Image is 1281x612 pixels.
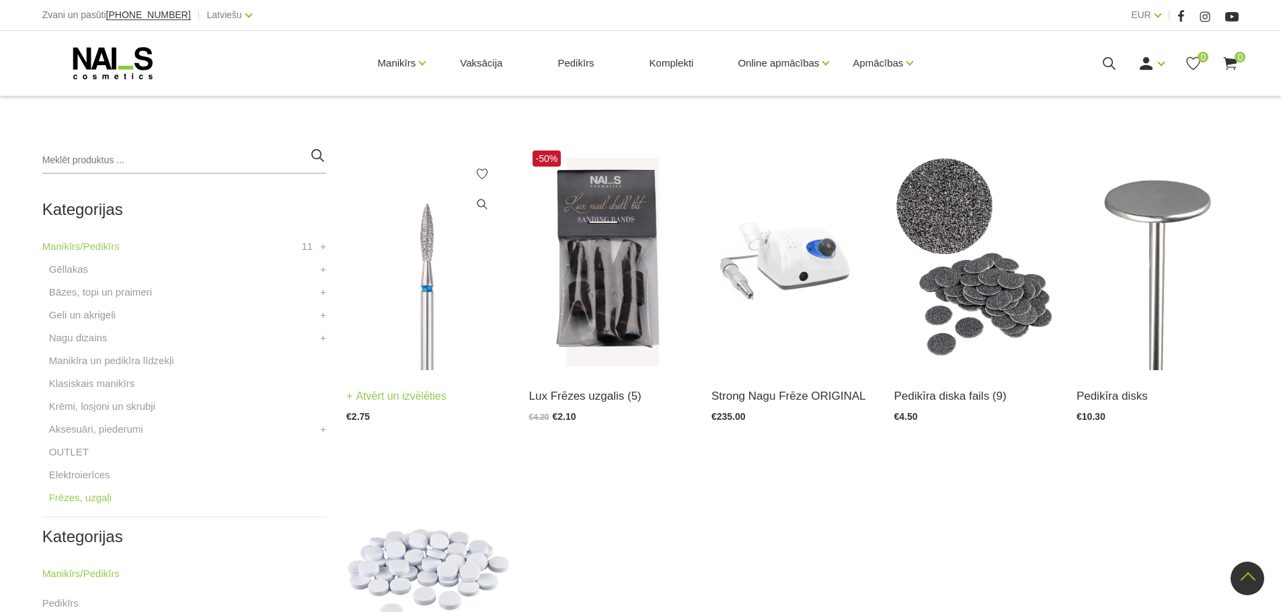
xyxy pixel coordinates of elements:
a: Elektroierīces [49,467,110,483]
h2: Kategorijas [42,528,326,545]
span: €4.20 [529,412,549,422]
span: 0 [1235,52,1245,62]
a: + [320,307,326,323]
span: €2.10 [553,411,576,422]
a: Apmācības [853,36,903,90]
a: Frēzes, uzgaļi [49,490,112,506]
a: OUTLET [49,444,89,460]
a: Pedikīrs [547,31,605,95]
a: Pedikīra diska fails (9) [894,387,1056,405]
a: Latviešu [207,7,242,23]
a: Klasiskais manikīrs [49,376,135,392]
a: Manikīrs [378,36,416,90]
a: Nagu dizains [49,330,108,346]
a: Komplekti [639,31,705,95]
span: | [198,7,200,24]
a: Gēllakas [49,261,88,277]
a: Online apmācības [738,36,819,90]
a: Atvērt un izvēlēties [346,387,447,406]
img: Frēzes iekārta Strong 210/105L līdz 40 000 apgr. bez pedālis ― profesionāla ierīce aparāta manikī... [711,147,874,370]
a: 0 [1222,55,1239,72]
input: Meklēt produktus ... [42,147,326,174]
a: + [320,261,326,277]
span: | [1168,7,1171,24]
a: Pedikīrs [42,595,79,611]
h2: Kategorijas [42,201,326,218]
a: EUR [1131,7,1151,23]
a: Lux Frēzes uzgalis (5) [529,387,691,405]
span: €2.75 [346,411,370,422]
a: Strong Nagu Frēze ORIGINAL [711,387,874,405]
a: + [320,238,326,255]
a: + [320,284,326,300]
span: -50% [533,150,561,167]
img: Frēzes uzgaļi ātrai un efektīvai gēla un gēllaku noņemšanai, aparāta manikīra un aparāta pedikīra... [529,147,691,370]
a: Bāzes, topi un praimeri [49,284,152,300]
a: + [320,421,326,437]
a: 0 [1185,55,1202,72]
img: Frēzes uzgaļi ātrai un efektīvai gēla un gēllaku noņemšanai, aparāta manikīra un aparāta pedikīra... [346,147,508,370]
a: Manikīrs/Pedikīrs [42,566,120,582]
span: [PHONE_NUMBER] [106,9,191,20]
a: Aksesuāri, piederumi [49,421,143,437]
img: (SDM-15) - Pedikīra disks Ø 15mm (SDM-20) - Pedikīra disks Ø 20mm(SDM-25) - Pedikīra disks Ø 25mm... [1077,147,1239,370]
img: SDC-15(coarse)) - #100 - Pedikīra diska faili 100griti, Ø 15mm SDC-15(medium) - #180 - Pedikīra d... [894,147,1056,370]
a: Vaksācija [449,31,513,95]
a: Pedikīra disks [1077,387,1239,405]
div: Zvani un pasūti [42,7,191,24]
a: [PHONE_NUMBER] [106,10,191,20]
span: €10.30 [1077,411,1105,422]
a: Manikīra un pedikīra līdzekļi [49,353,174,369]
span: 11 [301,238,313,255]
a: Geli un akrigeli [49,307,116,323]
a: Manikīrs/Pedikīrs [42,238,120,255]
span: €235.00 [711,411,746,422]
a: + [320,330,326,346]
a: Krēmi, losjoni un skrubji [49,398,155,414]
span: 0 [1198,52,1208,62]
span: €4.50 [894,411,917,422]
